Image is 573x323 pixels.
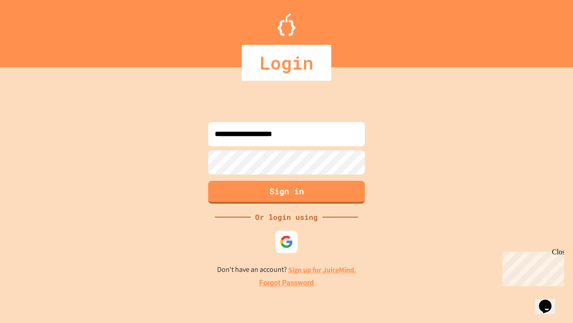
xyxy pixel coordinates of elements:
div: Or login using [251,212,322,223]
p: Don't have an account? [217,264,356,275]
div: Login [242,45,331,81]
iframe: chat widget [499,248,564,286]
a: Sign up for JuiceMind. [288,265,356,275]
button: Sign in [208,181,365,204]
img: google-icon.svg [280,235,293,249]
iframe: chat widget [535,287,564,314]
div: Chat with us now!Close [4,4,62,57]
a: Forgot Password [259,278,314,288]
img: Logo.svg [278,13,295,36]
